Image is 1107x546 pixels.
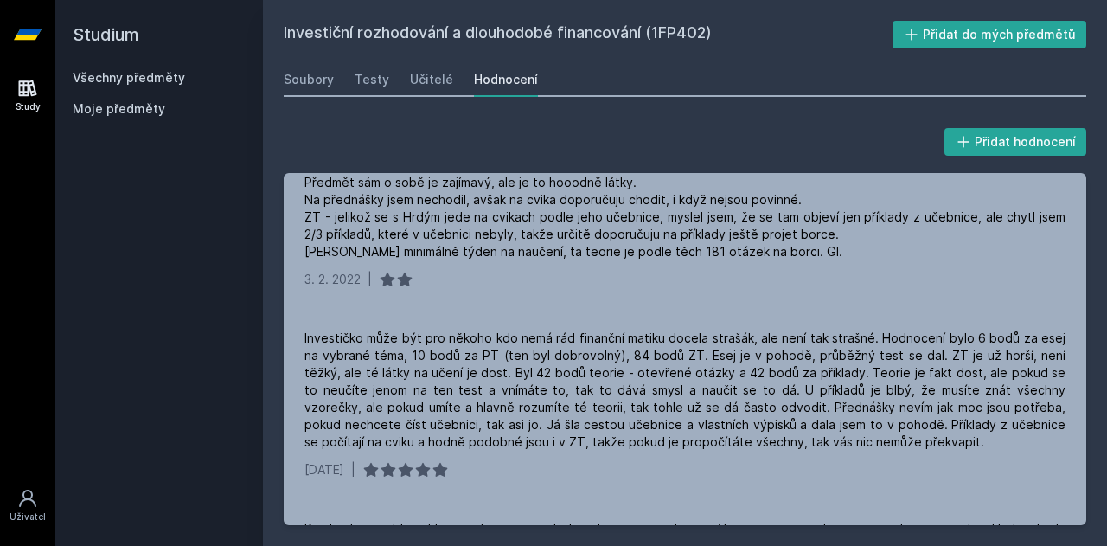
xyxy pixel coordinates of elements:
[410,71,453,88] div: Učitelé
[368,271,372,288] div: |
[304,174,1065,260] div: Předmět sám o sobě je zajímavý, ale je to hooodně látky. Na přednášky jsem nechodil, avšak na cvi...
[355,71,389,88] div: Testy
[16,100,41,113] div: Study
[410,62,453,97] a: Učitelé
[304,330,1065,451] div: Investičko může být pro někoho kdo nemá rád finanční matiku docela strašák, ale není tak strašné....
[351,461,355,479] div: |
[10,511,46,524] div: Uživatel
[3,479,52,532] a: Uživatel
[284,71,334,88] div: Soubory
[944,128,1087,156] button: Přidat hodnocení
[474,71,538,88] div: Hodnocení
[474,62,538,97] a: Hodnocení
[355,62,389,97] a: Testy
[284,62,334,97] a: Soubory
[73,70,185,85] a: Všechny předměty
[73,100,165,118] span: Moje předměty
[304,461,344,479] div: [DATE]
[284,21,893,48] h2: Investiční rozhodování a dlouhodobé financování (1FP402)
[893,21,1087,48] button: Přidat do mých předmětů
[304,271,361,288] div: 3. 2. 2022
[3,69,52,122] a: Study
